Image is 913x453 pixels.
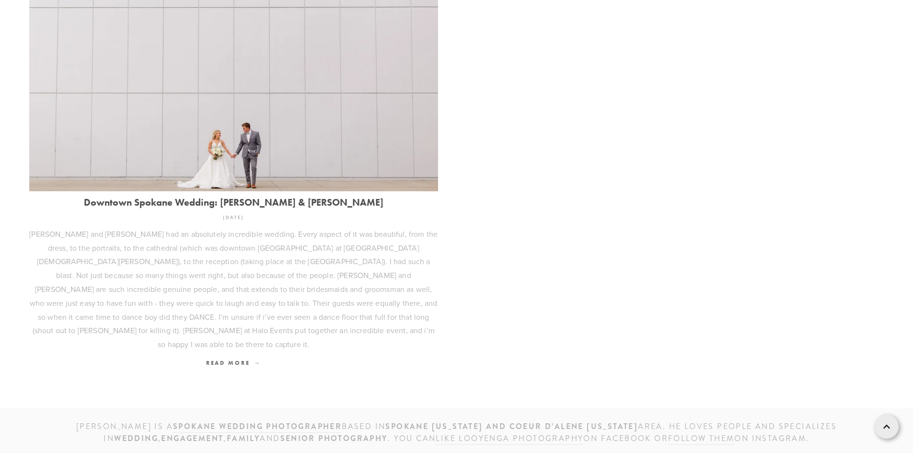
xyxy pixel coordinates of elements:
a: Spokane wedding photographer [173,421,342,433]
span: Read More [206,359,261,366]
a: Downtown Spokane Wedding: [PERSON_NAME] & [PERSON_NAME] [29,197,438,208]
a: follow them [668,433,734,445]
strong: Spokane wedding photographer [173,421,342,432]
strong: wedding [114,433,158,444]
time: [DATE] [223,211,244,224]
strong: engagement [161,433,223,444]
p: [PERSON_NAME] and [PERSON_NAME] had an absolutely incredible wedding. Every aspect of it was beau... [29,227,438,351]
h3: [PERSON_NAME] is a based IN area. He loves people and specializes in , , and . You can on Faceboo... [29,420,884,445]
strong: SPOKANE [US_STATE] and Coeur d’Alene [US_STATE] [385,421,638,432]
a: like Looyenga Photography [436,433,583,445]
strong: family [227,433,260,444]
strong: senior photography [280,433,388,444]
a: Read More [29,356,438,370]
